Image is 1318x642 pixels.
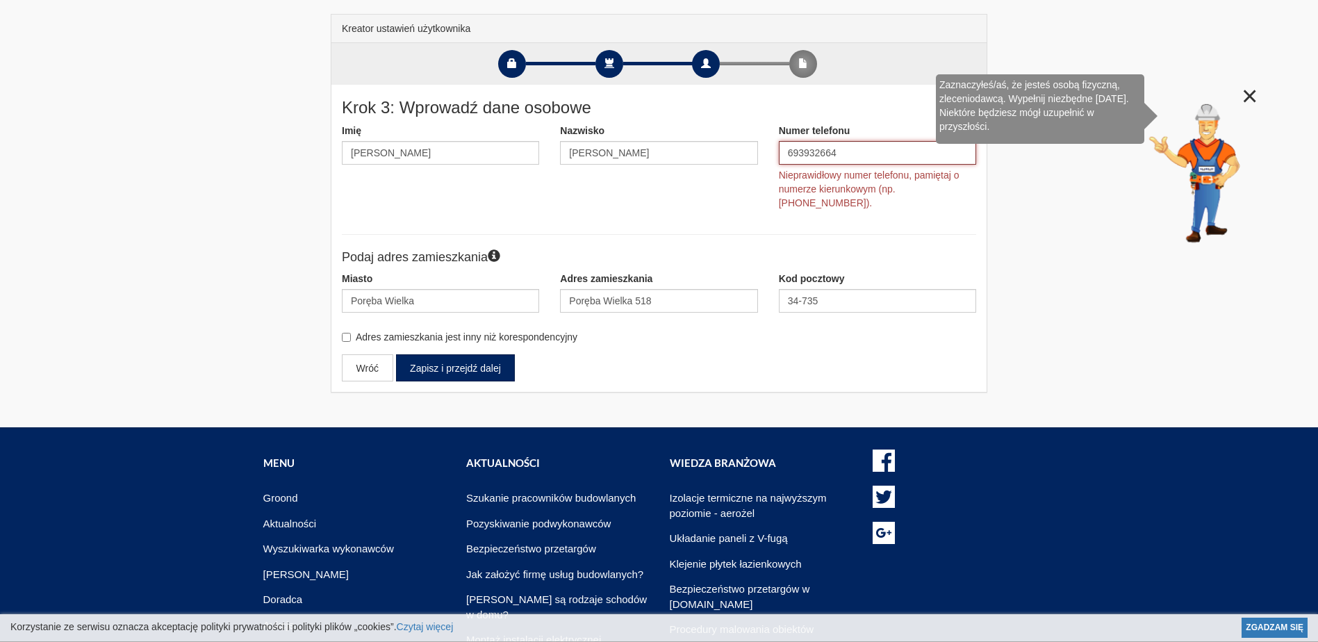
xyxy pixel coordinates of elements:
[466,543,596,554] a: Bezpieczeństwo przetargów
[670,532,788,544] a: Układanie paneli z V-fugą
[873,522,895,544] img: google-plus.png
[670,558,802,570] a: Klejenie płytek łazienkowych
[466,593,647,620] a: [PERSON_NAME] są rodzaje schodów w domu?
[466,456,649,470] h4: Aktualności
[466,518,611,529] a: Pozyskiwanie podwykonawców
[779,168,976,210] span: Nieprawidłowy numer telefonu, pamiętaj o numerze kierunkowym (np. [PHONE_NUMBER]).
[342,99,976,117] h3: Krok 3: Wprowadź dane osobowe
[560,124,604,138] label: Nazwisko
[342,272,372,286] label: Miasto
[779,272,845,286] label: Kod pocztowy
[1242,81,1258,111] span: ×
[396,354,516,381] button: Zapisz i przejdź dalej
[342,249,976,265] h4: Podaj adres zamieszkania
[342,333,351,342] input: Adres zamieszkania jest inny niż korespondencyjny
[670,492,827,518] a: Izolacje termiczne na najwyższym poziomie - aerożel
[488,249,500,262] span: Należy podać faktyczny adres Twojego pobytu w Polsce, miejsce z którego będziesz wyjeżdżał do pra...
[342,354,393,381] a: Wróć
[1242,618,1308,638] a: ZGADZAM SIĘ
[263,568,349,580] a: [PERSON_NAME]
[873,486,895,508] img: twitter.png
[263,492,298,504] a: Groond
[331,15,987,43] div: Kreator ustawień użytkownika
[779,124,850,138] label: Numer telefonu
[263,543,394,554] a: Wyszukiwarka wykonawców
[466,568,643,580] a: Jak założyć firmę usług budowlanych?
[10,620,453,634] p: Korzystanie ze serwisu oznacza akceptację polityki prywatności i polityki plików „cookies”.
[263,456,446,470] h4: Menu
[466,492,636,504] a: Szukanie pracowników budowlanych
[342,330,577,344] label: Adres zamieszkania jest inny niż korespondencyjny
[873,450,895,472] img: facebook.png
[397,621,454,632] a: Czytaj więcej
[560,272,652,286] label: Adres zamieszkania
[263,593,303,605] a: Doradca
[342,124,361,138] label: Imię
[263,518,317,529] a: Aktualności
[670,583,810,609] a: Bezpieczeństwo przetargów w [DOMAIN_NAME]
[670,456,852,470] h4: Wiedza branżowa
[936,74,1144,144] div: Zaznaczyłeś/aś, że jesteś osobą fizyczną, zleceniodawcą. Wypełnij niezbędne [DATE]. Niektóre będz...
